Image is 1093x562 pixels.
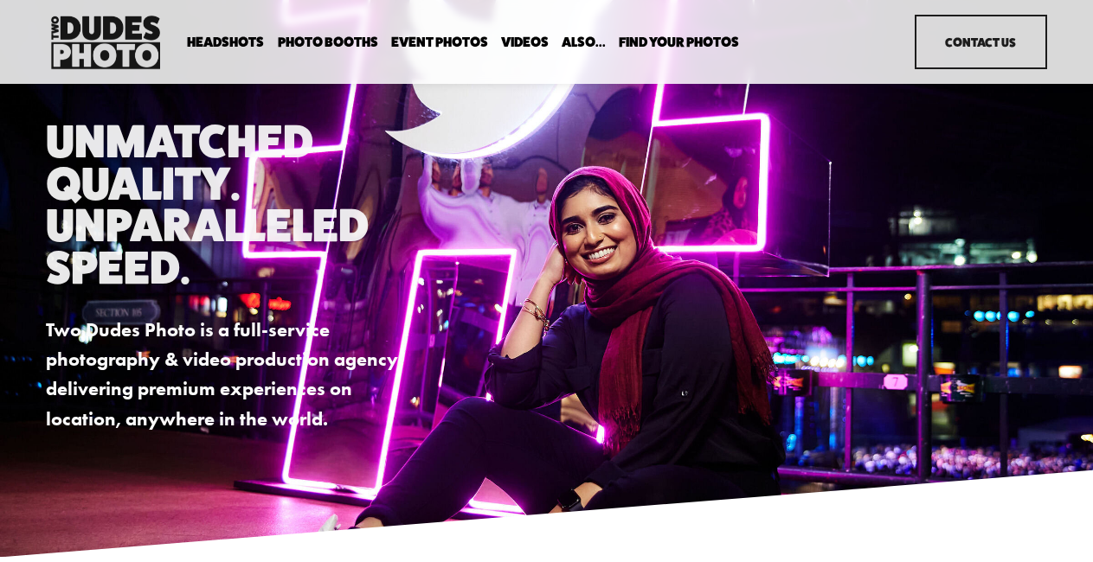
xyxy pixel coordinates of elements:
[278,35,378,49] span: Photo Booths
[187,35,264,49] span: Headshots
[278,34,378,50] a: folder dropdown
[562,35,606,49] span: Also...
[619,34,739,50] a: folder dropdown
[46,318,402,430] strong: Two Dudes Photo is a full-service photography & video production agency delivering premium experi...
[501,34,549,50] a: Videos
[562,34,606,50] a: folder dropdown
[391,34,488,50] a: Event Photos
[187,34,264,50] a: folder dropdown
[46,11,165,73] img: Two Dudes Photo | Headshots, Portraits &amp; Photo Booths
[46,120,415,288] h1: Unmatched Quality. Unparalleled Speed.
[619,35,739,49] span: Find Your Photos
[915,15,1047,69] a: Contact Us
